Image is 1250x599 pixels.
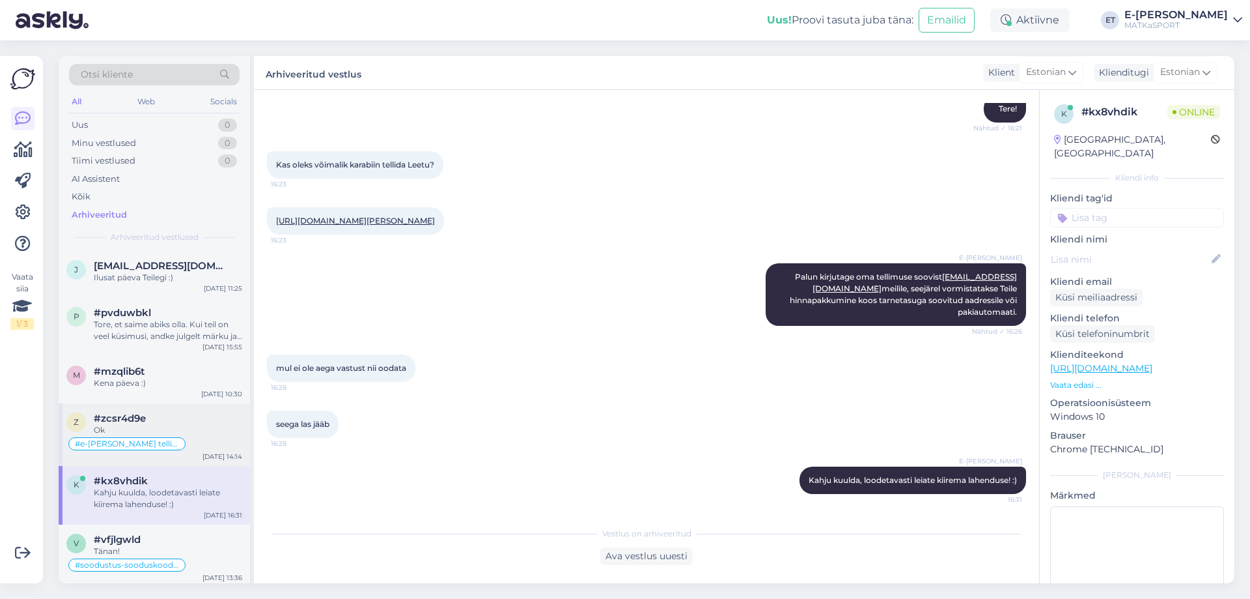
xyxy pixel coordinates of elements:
[973,495,1022,504] span: 16:31
[204,284,242,293] div: [DATE] 11:25
[1101,11,1119,29] div: ET
[72,154,135,168] div: Tiimi vestlused
[72,209,127,222] div: Arhiveeritud
[1050,443,1224,456] p: Chrome [TECHNICAL_ID]
[94,366,145,377] span: #mzqlib6t
[1050,312,1224,325] p: Kliendi telefon
[218,119,237,132] div: 0
[276,363,406,373] span: mul ei ole aega vastust nii oodata
[94,260,229,272] span: Jana55575067@hotmail.com
[972,327,1022,336] span: Nähtud ✓ 16:26
[94,487,242,510] div: Kahju kuulda, loodetavasti leiate kiirema lahenduse! :)
[202,573,242,583] div: [DATE] 13:36
[1124,20,1228,31] div: MATKaSPORT
[1081,104,1167,120] div: # kx8vhdik
[1167,105,1220,119] span: Online
[10,318,34,330] div: 1 / 3
[1050,348,1224,362] p: Klienditeekond
[1050,275,1224,289] p: Kliendi email
[202,452,242,461] div: [DATE] 14:14
[1050,410,1224,424] p: Windows 10
[271,439,320,448] span: 16:28
[1050,233,1224,246] p: Kliendi nimi
[72,119,88,132] div: Uus
[990,8,1070,32] div: Aktiivne
[94,424,242,436] div: Ok
[602,528,691,540] span: Vestlus on arhiveeritud
[94,534,141,546] span: #vfjlgwld
[959,456,1022,466] span: E-[PERSON_NAME]
[10,271,34,330] div: Vaata siia
[1124,10,1242,31] a: E-[PERSON_NAME]MATKaSPORT
[276,160,434,169] span: Kas oleks võimalik karabiin tellida Leetu?
[69,93,84,110] div: All
[1050,396,1224,410] p: Operatsioonisüsteem
[73,370,80,380] span: m
[1061,109,1067,119] span: k
[72,137,136,150] div: Minu vestlused
[1094,66,1149,80] div: Klienditugi
[767,14,792,26] b: Uus!
[809,475,1017,485] span: Kahju kuulda, loodetavasti leiate kiirema lahenduse! :)
[1026,65,1066,80] span: Estonian
[74,312,79,321] span: p
[1051,252,1209,267] input: Lisa nimi
[94,475,148,487] span: #kx8vhdik
[201,389,242,399] div: [DATE] 10:30
[94,413,146,424] span: #zcsr4d9e
[204,510,242,520] div: [DATE] 16:31
[1050,208,1224,227] input: Lisa tag
[1050,469,1224,481] div: [PERSON_NAME]
[74,417,79,427] span: z
[218,154,237,168] div: 0
[111,231,199,243] span: Arhiveeritud vestlused
[74,480,79,489] span: k
[959,253,1022,263] span: E-[PERSON_NAME]
[75,440,179,448] span: #e-[PERSON_NAME] tellimus
[94,272,242,284] div: Ilusat päeva Teilegi :)
[72,190,90,203] div: Kõik
[94,319,242,342] div: Tore, et saime abiks olla. Kui teil on veel küsimusi, andke julgelt märku ja aitame hea meelega.
[72,173,120,186] div: AI Assistent
[999,104,1017,113] span: Tere!
[271,383,320,392] span: 16:28
[1160,65,1200,80] span: Estonian
[767,12,913,28] div: Proovi tasuta juba täna:
[74,265,78,274] span: J
[135,93,158,110] div: Web
[266,64,361,81] label: Arhiveeritud vestlus
[271,179,320,189] span: 16:23
[973,123,1022,133] span: Nähtud ✓ 16:21
[271,235,320,245] span: 16:23
[1124,10,1228,20] div: E-[PERSON_NAME]
[1050,289,1143,306] div: Küsi meiliaadressi
[1050,325,1155,343] div: Küsi telefoninumbrit
[94,377,242,389] div: Kena päeva :)
[1050,362,1152,374] a: [URL][DOMAIN_NAME]
[1054,133,1211,160] div: [GEOGRAPHIC_DATA], [GEOGRAPHIC_DATA]
[208,93,240,110] div: Socials
[1050,429,1224,443] p: Brauser
[1050,379,1224,391] p: Vaata edasi ...
[94,307,151,319] span: #pvduwbkl
[600,548,693,565] div: Ava vestlus uuesti
[202,342,242,352] div: [DATE] 15:55
[81,68,133,81] span: Otsi kliente
[10,66,35,91] img: Askly Logo
[75,561,179,569] span: #soodustus-sooduskood-allahindlus
[983,66,1015,80] div: Klient
[276,216,435,226] a: [URL][DOMAIN_NAME][PERSON_NAME]
[276,419,329,429] span: seega las jääb
[74,538,79,548] span: v
[1050,489,1224,503] p: Märkmed
[218,137,237,150] div: 0
[1050,192,1224,205] p: Kliendi tag'id
[919,8,975,33] button: Emailid
[94,546,242,557] div: Tänan!
[790,272,1019,317] span: Palun kirjutage oma tellimuse soovist meilile, seejärel vormistatakse Teile hinnapakkumine koos t...
[1050,172,1224,184] div: Kliendi info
